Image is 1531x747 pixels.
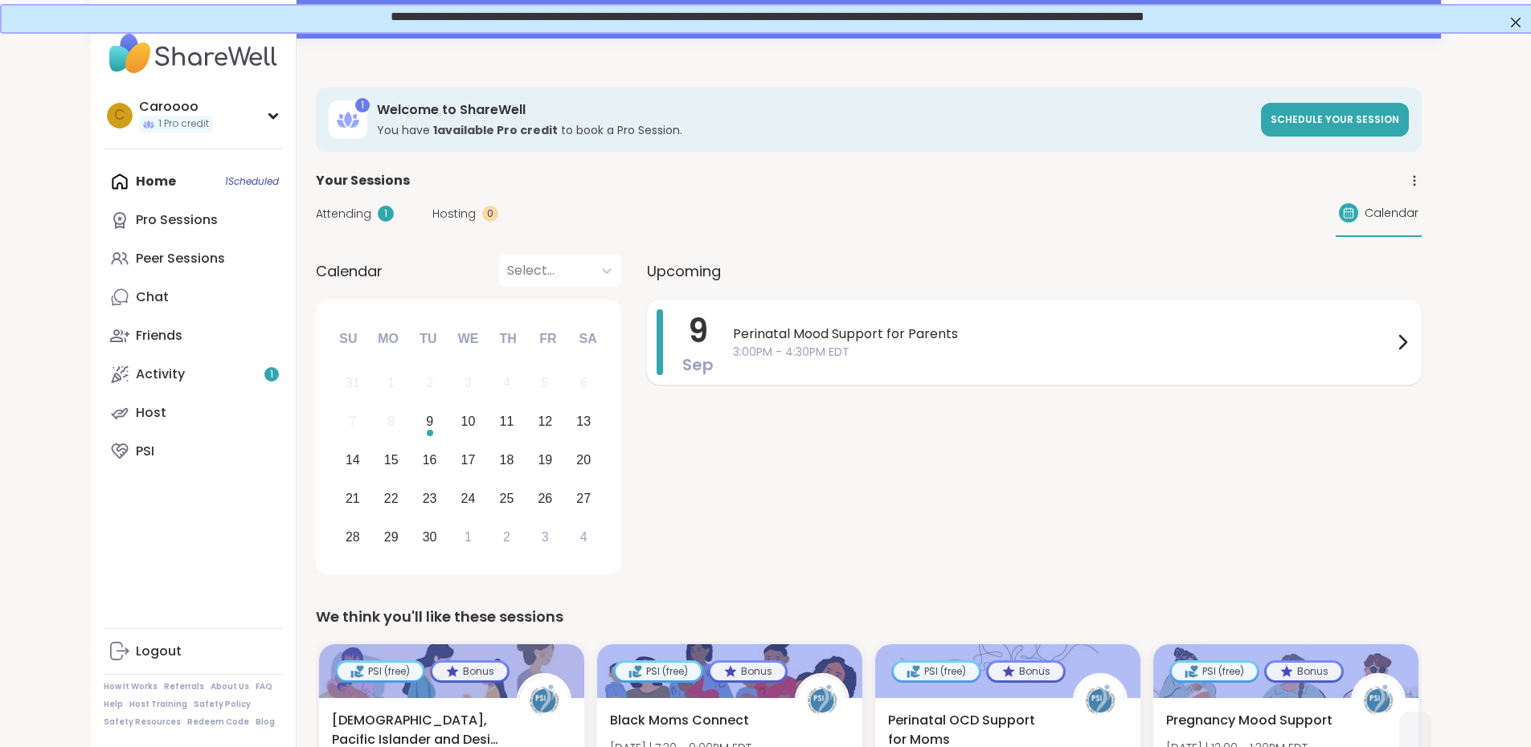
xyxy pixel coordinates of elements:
div: 11 [500,410,514,432]
div: Mo [370,321,406,357]
div: Choose Tuesday, September 23rd, 2025 [412,481,447,516]
div: 26 [538,488,552,509]
div: Choose Monday, September 15th, 2025 [374,443,408,478]
div: 5 [542,372,549,394]
a: Host [104,394,283,432]
div: 30 [423,526,437,548]
img: PSIHost2 [1075,676,1125,725]
div: Not available Sunday, September 7th, 2025 [336,405,370,439]
div: We [450,321,485,357]
div: 1 [387,372,395,394]
div: Choose Monday, September 22nd, 2025 [374,481,408,516]
h3: Welcome to ShareWell [377,101,1251,119]
div: Not available Monday, September 1st, 2025 [374,366,408,401]
div: Choose Saturday, September 27th, 2025 [567,481,601,516]
span: Black Moms Connect [610,711,749,730]
div: Choose Tuesday, September 9th, 2025 [412,405,447,439]
span: Upcoming [647,260,721,282]
div: PSI (free) [616,663,701,680]
a: Safety Policy [194,699,251,710]
span: Schedule your session [1271,112,1399,126]
div: Choose Wednesday, October 1st, 2025 [451,520,485,554]
a: Pro Sessions [104,201,283,239]
a: Friends [104,316,283,355]
div: Not available Sunday, August 31st, 2025 [336,366,370,401]
span: Calendar [316,260,383,282]
span: 1 [270,368,273,382]
div: 21 [346,488,360,509]
a: PSI [104,432,283,471]
div: 24 [461,488,476,509]
div: Choose Thursday, September 11th, 2025 [489,405,524,439]
img: ShareWell Nav Logo [104,26,283,82]
div: 0 [482,206,498,222]
b: 1 available Pro credit [433,122,558,138]
div: Choose Tuesday, September 30th, 2025 [412,520,447,554]
span: Attending [316,206,371,222]
div: Activity [136,365,185,383]
div: 20 [576,449,591,471]
span: 9 [688,308,708,353]
div: 19 [538,449,552,471]
div: PSI (free) [338,663,423,680]
img: PSIHost2 [1353,676,1403,725]
img: PSIHost2 [797,676,847,725]
div: Choose Sunday, September 28th, 2025 [336,520,370,554]
div: 12 [538,410,552,432]
div: Choose Thursday, September 25th, 2025 [489,481,524,516]
a: Activity1 [104,355,283,394]
div: Choose Tuesday, September 16th, 2025 [412,443,447,478]
div: 1 [378,206,394,222]
div: Choose Saturday, October 4th, 2025 [567,520,601,554]
div: 14 [346,449,360,471]
div: Choose Wednesday, September 24th, 2025 [451,481,485,516]
div: Sa [570,321,605,357]
div: 1 [465,526,472,548]
div: Choose Friday, September 12th, 2025 [528,405,563,439]
a: Host Training [129,699,187,710]
span: Calendar [1365,205,1418,222]
div: Choose Saturday, September 13th, 2025 [567,405,601,439]
img: PSIHost2 [519,676,569,725]
h3: You have to book a Pro Session. [377,122,1251,138]
div: 27 [576,488,591,509]
div: 1 [355,98,370,112]
div: 8 [387,410,395,432]
div: 3 [542,526,549,548]
div: Choose Friday, September 19th, 2025 [528,443,563,478]
div: Choose Thursday, October 2nd, 2025 [489,520,524,554]
div: 4 [503,372,510,394]
span: Sep [682,353,714,376]
div: 7 [349,410,356,432]
div: Pro Sessions [136,211,218,229]
div: Bonus [1267,663,1341,680]
div: 22 [384,488,399,509]
div: Choose Wednesday, September 10th, 2025 [451,405,485,439]
span: Pregnancy Mood Support [1166,711,1332,730]
div: Tu [411,321,446,357]
a: FAQ [256,681,272,692]
div: 18 [500,449,514,471]
a: Help [104,699,123,710]
a: Schedule your session [1261,103,1409,137]
div: Choose Friday, October 3rd, 2025 [528,520,563,554]
div: Th [490,321,526,357]
span: 1 Pro credit [158,117,209,131]
div: 17 [461,449,476,471]
a: Peer Sessions [104,239,283,278]
div: Bonus [710,663,785,680]
div: Choose Wednesday, September 17th, 2025 [451,443,485,478]
span: Your Sessions [316,171,410,190]
a: Referrals [164,681,204,692]
div: Not available Tuesday, September 2nd, 2025 [412,366,447,401]
div: 9 [426,410,433,432]
div: Choose Sunday, September 21st, 2025 [336,481,370,516]
div: Choose Monday, September 29th, 2025 [374,520,408,554]
a: Chat [104,278,283,316]
div: 2 [503,526,510,548]
div: 13 [576,410,591,432]
div: Peer Sessions [136,250,225,267]
div: Not available Friday, September 5th, 2025 [528,366,563,401]
a: Logout [104,632,283,671]
div: 6 [580,372,587,394]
